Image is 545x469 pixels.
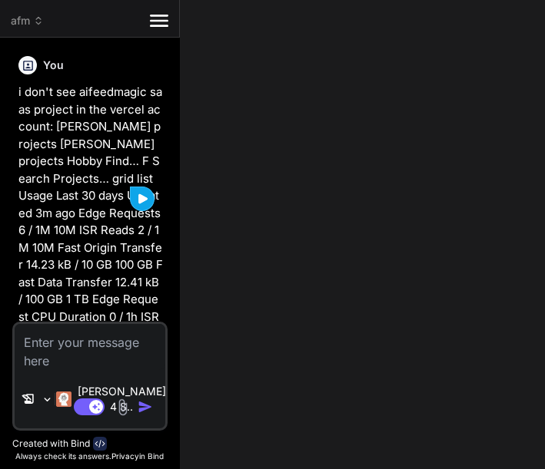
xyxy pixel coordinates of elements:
[56,391,71,407] img: Claude 4 Sonnet
[93,437,107,451] img: bind-logo
[138,399,153,415] img: icon
[114,398,131,416] img: attachment
[78,384,166,415] p: [PERSON_NAME] 4 S..
[43,58,64,73] h6: You
[41,393,54,406] img: Pick Models
[11,13,44,28] span: afm
[111,451,139,461] span: Privacy
[12,438,90,450] p: Created with Bind
[12,451,168,462] p: Always check its answers. in Bind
